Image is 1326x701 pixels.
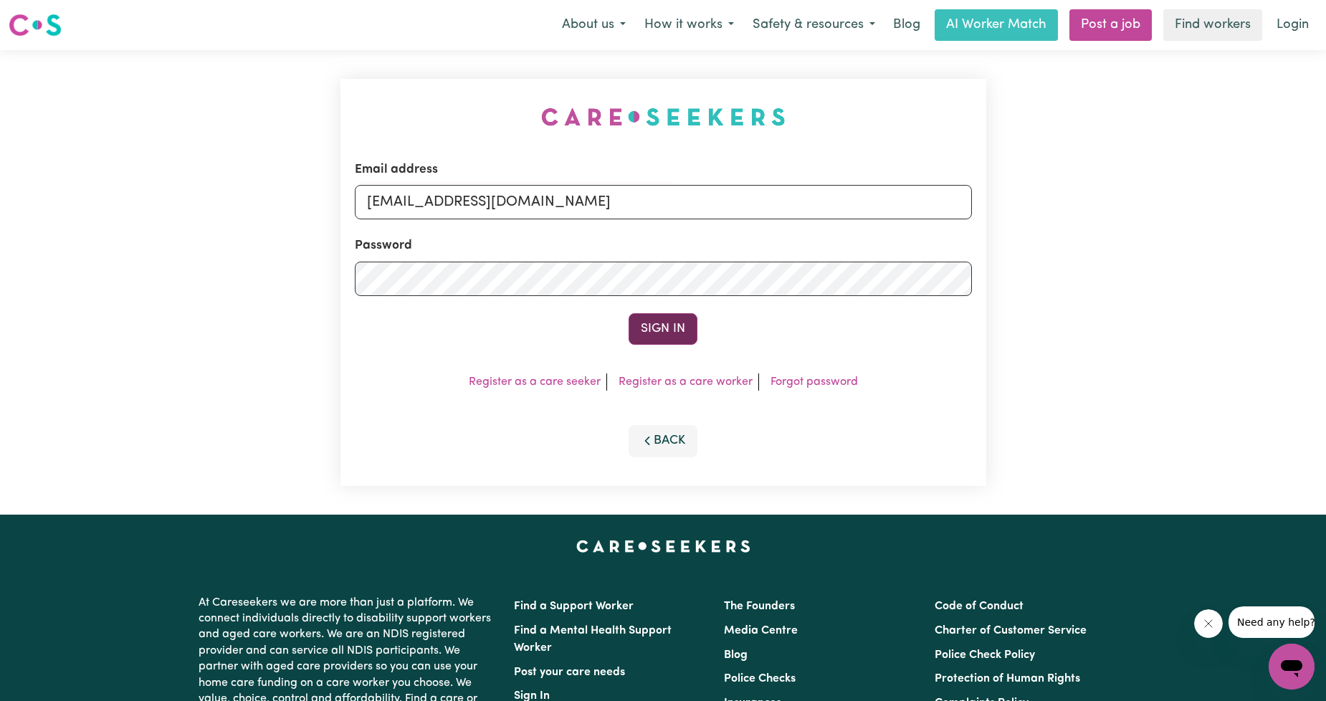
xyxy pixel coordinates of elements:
[935,649,1035,661] a: Police Check Policy
[1229,606,1315,638] iframe: Message from company
[635,10,743,40] button: How it works
[724,673,796,685] a: Police Checks
[514,625,672,654] a: Find a Mental Health Support Worker
[1163,9,1262,41] a: Find workers
[724,625,798,636] a: Media Centre
[355,237,412,255] label: Password
[629,313,697,345] button: Sign In
[1194,609,1223,638] iframe: Close message
[9,12,62,38] img: Careseekers logo
[619,376,753,388] a: Register as a care worker
[514,601,634,612] a: Find a Support Worker
[724,601,795,612] a: The Founders
[935,601,1024,612] a: Code of Conduct
[469,376,601,388] a: Register as a care seeker
[743,10,884,40] button: Safety & resources
[553,10,635,40] button: About us
[935,673,1080,685] a: Protection of Human Rights
[935,9,1058,41] a: AI Worker Match
[1268,9,1317,41] a: Login
[935,625,1087,636] a: Charter of Customer Service
[629,425,697,457] button: Back
[771,376,858,388] a: Forgot password
[724,649,748,661] a: Blog
[355,161,438,179] label: Email address
[576,540,750,552] a: Careseekers home page
[9,10,87,22] span: Need any help?
[355,185,972,219] input: Email address
[1269,644,1315,690] iframe: Button to launch messaging window
[1069,9,1152,41] a: Post a job
[9,9,62,42] a: Careseekers logo
[884,9,929,41] a: Blog
[514,667,625,678] a: Post your care needs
